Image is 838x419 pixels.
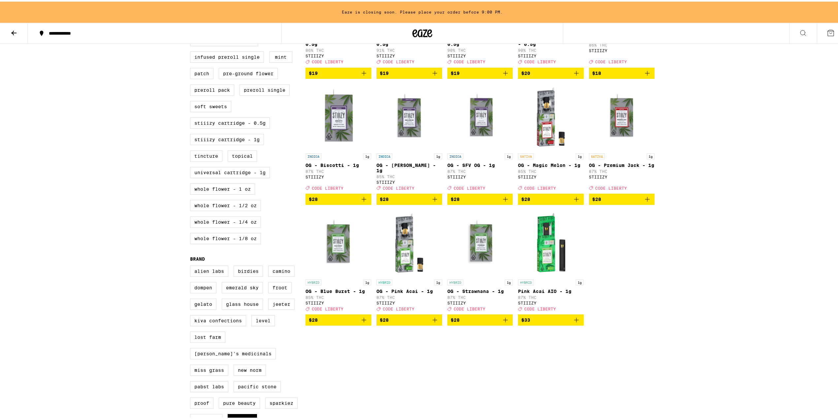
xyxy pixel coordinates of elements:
[592,69,601,74] span: $18
[518,66,584,77] button: Add to bag
[518,168,584,172] p: 85% THC
[454,58,485,63] span: CODE LIBERTY
[376,209,442,274] img: STIIIZY - OG - Pink Acai - 1g
[518,52,584,56] div: STIIIZY
[306,294,371,298] p: 85% THC
[518,294,584,298] p: 87% THC
[589,66,655,77] button: Add to bag
[447,278,463,284] p: HYBRID
[447,313,513,324] button: Add to bag
[306,278,321,284] p: HYBRID
[521,69,530,74] span: $20
[451,195,460,200] span: $28
[190,255,205,260] legend: Brand
[306,47,371,51] p: 86% THC
[518,287,584,292] p: Pink Acai AIO - 1g
[234,363,266,374] label: New Norm
[190,330,225,341] label: Lost Farm
[190,297,216,308] label: Gelato
[447,66,513,77] button: Add to bag
[518,209,584,274] img: STIIIZY - Pink Acai AIO - 1g
[228,149,257,160] label: Topical
[521,316,530,321] span: $33
[592,195,601,200] span: $28
[306,192,371,203] button: Add to bag
[190,50,264,61] label: Infused Preroll Single
[306,82,371,148] img: STIIIZY - OG - Biscotti - 1g
[524,184,556,189] span: CODE LIBERTY
[376,82,442,148] img: STIIIZY - OG - King Louis XIII - 1g
[447,209,513,274] img: STIIIZY - OG - Strawnana - 1g
[376,313,442,324] button: Add to bag
[576,152,584,158] p: 1g
[589,173,655,177] div: STIIIZY
[309,316,318,321] span: $28
[312,305,343,309] span: CODE LIBERTY
[190,66,213,78] label: Patch
[306,82,371,192] a: Open page for OG - Biscotti - 1g from STIIIZY
[447,173,513,177] div: STIIIZY
[190,396,213,407] label: Proof
[454,184,485,189] span: CODE LIBERTY
[190,149,222,160] label: Tincture
[434,152,442,158] p: 1g
[190,379,228,391] label: Pabst Labs
[306,161,371,166] p: OG - Biscotti - 1g
[383,58,414,63] span: CODE LIBERTY
[589,168,655,172] p: 87% THC
[576,278,584,284] p: 1g
[306,152,321,158] p: INDICA
[380,195,389,200] span: $28
[306,209,371,274] img: STIIIZY - OG - Blue Burst - 1g
[383,184,414,189] span: CODE LIBERTY
[518,152,534,158] p: SATIVA
[447,294,513,298] p: 87% THC
[190,198,261,209] label: Whole Flower - 1/2 oz
[190,132,264,144] label: STIIIZY Cartridge - 1g
[4,5,48,10] span: Hi. Need any help?
[380,69,389,74] span: $19
[363,152,371,158] p: 1g
[447,47,513,51] p: 90% THC
[268,297,295,308] label: Jeeter
[222,297,263,308] label: Glass House
[518,209,584,313] a: Open page for Pink Acai AIO - 1g from STIIIZY
[376,294,442,298] p: 87% THC
[505,278,513,284] p: 1g
[376,178,442,183] div: STIIIZY
[219,66,278,78] label: Pre-ground Flower
[376,52,442,56] div: STIIIZY
[518,313,584,324] button: Add to bag
[447,168,513,172] p: 87% THC
[524,305,556,309] span: CODE LIBERTY
[234,264,263,275] label: Birdies
[589,192,655,203] button: Add to bag
[309,195,318,200] span: $28
[268,264,295,275] label: Camino
[268,280,292,292] label: Froot
[447,52,513,56] div: STIIIZY
[524,58,556,63] span: CODE LIBERTY
[518,278,534,284] p: HYBRID
[190,264,228,275] label: Alien Labs
[240,83,290,94] label: Preroll Single
[312,58,343,63] span: CODE LIBERTY
[376,278,392,284] p: HYBRID
[376,209,442,313] a: Open page for OG - Pink Acai - 1g from STIIIZY
[518,82,584,192] a: Open page for OG - Magic Melon - 1g from STIIIZY
[589,82,655,148] img: STIIIZY - OG - Premium Jack - 1g
[306,313,371,324] button: Add to bag
[251,313,275,325] label: LEVEL
[518,82,584,148] img: STIIIZY - OG - Magic Melon - 1g
[190,363,228,374] label: Miss Grass
[190,346,276,358] label: [PERSON_NAME]'s Medicinals
[589,41,655,46] p: 86% THC
[447,192,513,203] button: Add to bag
[518,47,584,51] p: 90% THC
[190,165,270,177] label: Universal Cartridge - 1g
[190,231,261,242] label: Whole Flower - 1/8 oz
[190,280,216,292] label: Dompen
[222,280,263,292] label: Emerald Sky
[306,299,371,304] div: STIIIZY
[376,299,442,304] div: STIIIZY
